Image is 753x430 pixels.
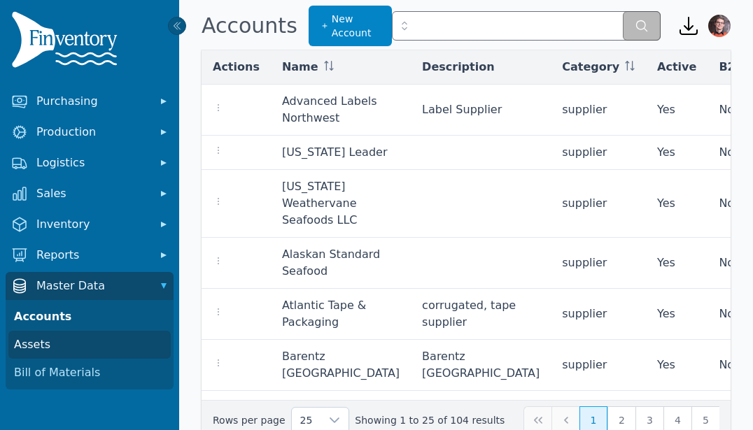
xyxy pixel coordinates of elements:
span: Purchasing [36,93,148,110]
a: New Account [309,6,392,46]
a: Alaskan Standard Seafood [282,248,380,278]
td: Yes [646,340,708,391]
td: supplier [551,391,646,425]
img: Finventory [11,11,123,73]
span: Logistics [36,155,148,171]
a: Atlantic Tape & Packaging [282,299,366,329]
h1: Accounts [202,13,297,38]
span: Showing 1 to 25 of 104 results [355,413,505,427]
td: supplier [551,136,646,170]
td: Yes [646,238,708,289]
button: Sales [6,180,174,208]
td: Barentz [GEOGRAPHIC_DATA] [411,340,551,391]
span: New Account [332,12,380,40]
button: Inventory [6,210,174,238]
button: Production [6,118,174,146]
button: Master Data [6,272,174,300]
button: Purchasing [6,87,174,115]
td: corrugated supplier [411,391,551,425]
td: supplier [551,340,646,391]
span: Inventory [36,216,148,233]
a: [US_STATE] Leader [282,145,388,159]
td: supplier [551,289,646,340]
span: Description [422,59,494,76]
span: Active [657,59,696,76]
span: Name [282,59,318,76]
td: Yes [646,136,708,170]
td: Yes [646,289,708,340]
a: Assets [8,331,171,359]
span: B2B [719,59,744,76]
td: corrugated, tape supplier [411,289,551,340]
td: supplier [551,170,646,238]
td: Yes [646,391,708,425]
span: Master Data [36,278,148,294]
a: Bill of Materials [8,359,171,387]
td: Label Supplier [411,85,551,136]
button: Reports [6,241,174,269]
span: Category [562,59,619,76]
button: Logistics [6,149,174,177]
td: supplier [551,238,646,289]
td: Yes [646,170,708,238]
a: Advanced Labels Northwest [282,94,377,124]
span: Reports [36,247,148,264]
a: Accounts [8,303,171,331]
td: supplier [551,85,646,136]
img: Nathaniel Brooks [708,15,731,37]
span: Sales [36,185,148,202]
td: Yes [646,85,708,136]
a: [US_STATE] Weathervane Seafoods LLC [282,180,358,227]
span: Actions [213,59,260,76]
a: Barentz [GEOGRAPHIC_DATA] [282,350,400,380]
span: Production [36,124,148,141]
